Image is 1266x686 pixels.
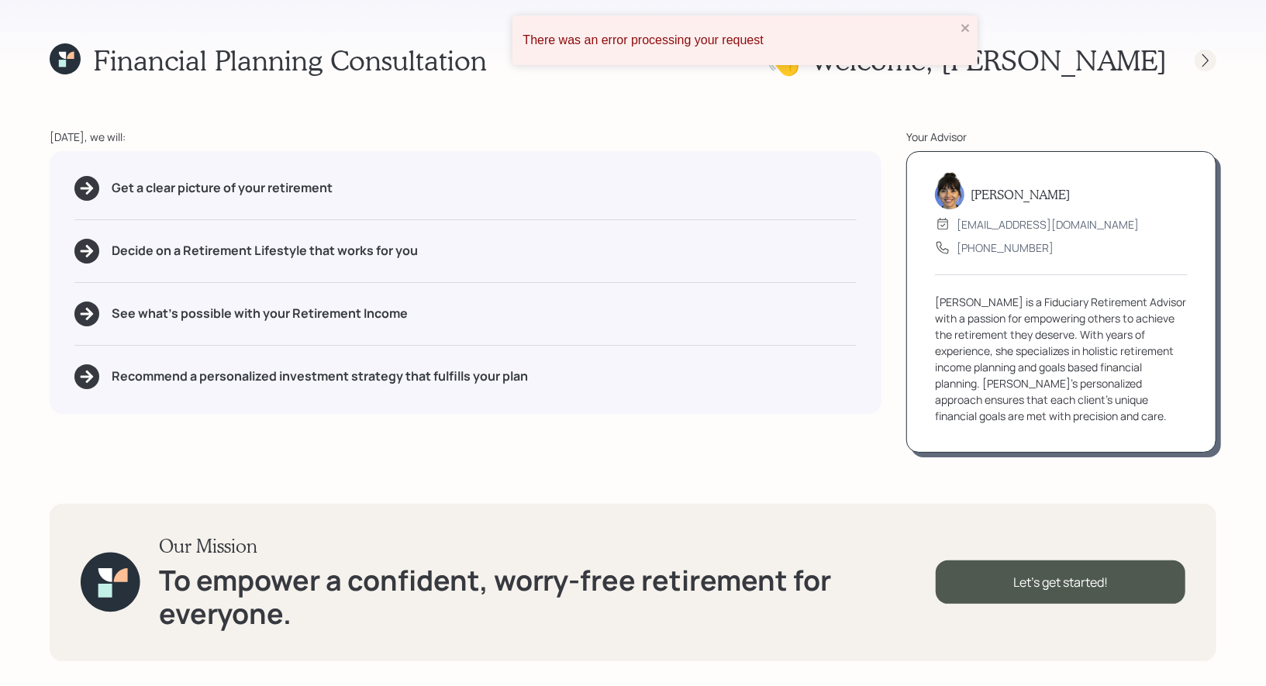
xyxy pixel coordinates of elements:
[971,187,1070,202] h5: [PERSON_NAME]
[957,216,1139,233] div: [EMAIL_ADDRESS][DOMAIN_NAME]
[112,306,408,321] h5: See what's possible with your Retirement Income
[523,33,956,47] div: There was an error processing your request
[112,243,418,258] h5: Decide on a Retirement Lifestyle that works for you
[159,535,936,557] h3: Our Mission
[935,172,964,209] img: treva-nostdahl-headshot.png
[112,369,528,384] h5: Recommend a personalized investment strategy that fulfills your plan
[159,564,936,630] h1: To empower a confident, worry-free retirement for everyone.
[906,129,1216,145] div: Your Advisor
[50,129,881,145] div: [DATE], we will:
[935,294,1188,424] div: [PERSON_NAME] is a Fiduciary Retirement Advisor with a passion for empowering others to achieve t...
[93,43,487,77] h1: Financial Planning Consultation
[936,560,1185,604] div: Let's get started!
[112,181,333,195] h5: Get a clear picture of your retirement
[961,22,971,36] button: close
[957,240,1054,256] div: [PHONE_NUMBER]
